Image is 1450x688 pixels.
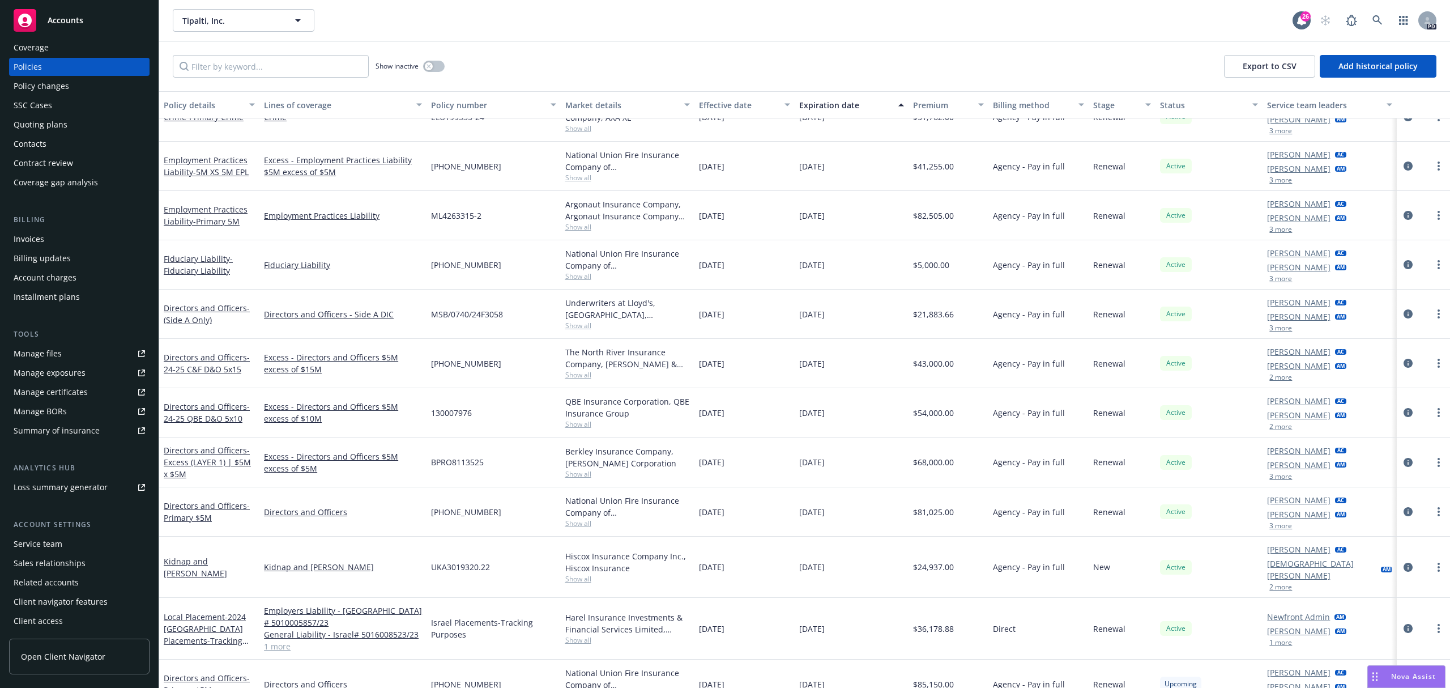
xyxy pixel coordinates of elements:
a: circleInformation [1401,307,1415,321]
span: Agency - Pay in full [993,456,1065,468]
a: circleInformation [1401,258,1415,271]
a: Kidnap and [PERSON_NAME] [164,556,227,579]
button: 2 more [1269,374,1292,381]
a: [PERSON_NAME] [1267,296,1330,308]
a: Billing updates [9,249,150,267]
span: UKA3019320.22 [431,561,490,573]
a: Local Placement [164,611,246,658]
div: Service team leaders [1267,99,1379,111]
a: more [1432,622,1445,635]
span: $82,505.00 [913,210,954,222]
span: Renewal [1093,259,1125,271]
span: Agency - Pay in full [993,308,1065,320]
a: Installment plans [9,288,150,306]
a: Manage files [9,345,150,363]
span: Active [1165,407,1187,418]
span: Accounts [48,16,83,25]
a: Employment Practices Liability [264,210,422,222]
span: Active [1165,507,1187,517]
a: Loss summary generator [9,478,150,496]
div: Coverage [14,39,49,57]
span: [DATE] [799,358,825,370]
a: more [1432,456,1445,469]
div: Billing [9,214,150,226]
span: BPRO8113525 [431,456,484,468]
button: 3 more [1269,523,1292,529]
span: [PHONE_NUMBER] [431,358,501,370]
a: Crime [164,112,244,122]
span: [DATE] [799,210,825,222]
a: Excess - Directors and Officers $5M excess of $5M [264,451,422,474]
span: MSB/0740/24F3058 [431,308,503,320]
span: [DATE] [799,259,825,271]
a: Client access [9,612,150,630]
div: Policy changes [14,77,69,95]
div: Hiscox Insurance Company Inc., Hiscox Insurance [565,550,690,574]
a: [PERSON_NAME] [1267,113,1330,125]
button: 3 more [1269,473,1292,480]
span: - 5M XS 5M EPL [193,167,249,177]
a: Directors and Officers [164,401,250,424]
a: [PERSON_NAME] [1267,198,1330,210]
div: Premium [913,99,972,111]
a: [PERSON_NAME] [1267,508,1330,520]
span: Show all [565,321,690,330]
a: more [1432,356,1445,370]
a: Fiduciary Liability [164,253,233,276]
span: [PHONE_NUMBER] [431,160,501,172]
a: SSC Cases [9,96,150,114]
span: $41,255.00 [913,160,954,172]
span: - Primary 5M [193,216,240,227]
span: Show all [565,173,690,182]
a: Switch app [1392,9,1415,32]
span: Open Client Navigator [21,651,105,662]
div: Installment plans [14,288,80,306]
a: circleInformation [1401,406,1415,419]
a: more [1432,159,1445,173]
span: - Primary Crime [186,112,244,122]
button: Billing method [988,91,1089,118]
span: [DATE] [699,308,724,320]
span: Show all [565,635,690,645]
span: Active [1165,309,1187,319]
button: Policy number [427,91,560,118]
span: [DATE] [699,259,724,271]
div: Contacts [14,135,46,153]
a: circleInformation [1401,622,1415,635]
div: Effective date [699,99,778,111]
span: Active [1165,210,1187,220]
button: Service team leaders [1263,91,1396,118]
button: 3 more [1269,275,1292,282]
span: Show all [565,271,690,281]
a: Contacts [9,135,150,153]
a: Coverage gap analysis [9,173,150,192]
div: Manage certificates [14,383,88,401]
div: Berkley Insurance Company, [PERSON_NAME] Corporation [565,445,690,469]
a: [PERSON_NAME] [1267,360,1330,372]
a: more [1432,209,1445,222]
button: 3 more [1269,128,1292,134]
span: Renewal [1093,623,1125,635]
span: [DATE] [699,506,724,518]
a: Contract review [9,154,150,172]
a: Report a Bug [1340,9,1363,32]
span: Show all [565,574,690,584]
a: Start snowing [1314,9,1337,32]
a: [PERSON_NAME] [1267,148,1330,160]
div: Policy details [164,99,242,111]
span: $81,025.00 [913,506,954,518]
div: The North River Insurance Company, [PERSON_NAME] & [PERSON_NAME] ([GEOGRAPHIC_DATA]) [565,346,690,370]
a: Account charges [9,269,150,287]
a: [PERSON_NAME] [1267,346,1330,358]
span: [DATE] [799,561,825,573]
a: Newfront Admin [1267,611,1330,623]
a: more [1432,258,1445,271]
span: [DATE] [699,160,724,172]
a: [PERSON_NAME] [1267,163,1330,175]
div: Manage exposures [14,364,86,382]
a: Employers Liability - [GEOGRAPHIC_DATA] # 5010005857/23 [264,605,422,628]
div: Harel Insurance Investments & Financial Services Limited, Madanes [565,611,690,635]
div: Stage [1093,99,1138,111]
a: [PERSON_NAME] [1267,494,1330,506]
button: Add historical policy [1320,55,1436,78]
